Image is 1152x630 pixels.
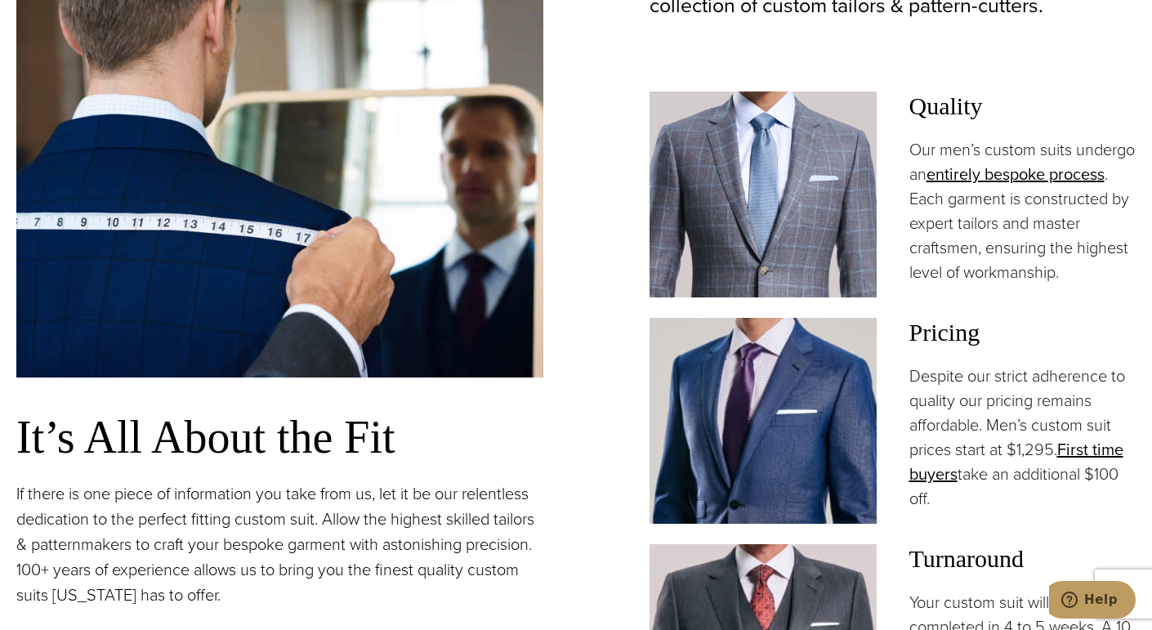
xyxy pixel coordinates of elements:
[909,437,1123,486] a: First time buyers
[909,544,1136,574] h3: Turnaround
[927,162,1105,186] a: entirely bespoke process
[909,364,1136,511] p: Despite our strict adherence to quality our pricing remains affordable. Men’s custom suit prices ...
[909,318,1136,347] h3: Pricing
[16,481,543,608] p: If there is one piece of information you take from us, let it be our relentless dedication to the...
[650,318,877,524] img: Client in blue solid custom made suit with white shirt and navy tie. Fabric by Scabal.
[650,92,877,297] img: Client in Zegna grey windowpane bespoke suit with white shirt and light blue tie.
[909,92,1136,121] h3: Quality
[909,137,1136,284] p: Our men’s custom suits undergo an . Each garment is constructed by expert tailors and master craf...
[1049,581,1136,622] iframe: Opens a widget where you can chat to one of our agents
[16,410,543,465] h3: It’s All About the Fit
